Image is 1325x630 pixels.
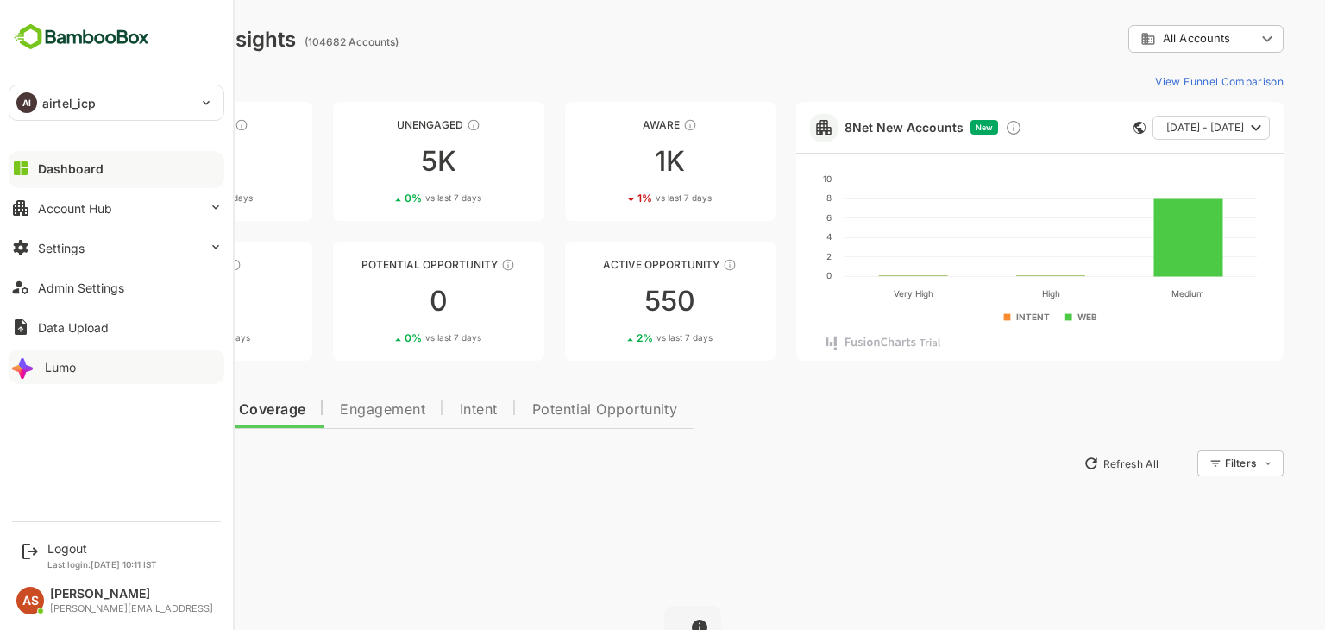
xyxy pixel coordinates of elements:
[505,102,715,221] a: AwareThese accounts have just entered the buying cycle and need further nurturing1K1%vs last 7 days
[472,403,618,417] span: Potential Opportunity
[1073,122,1085,134] div: This card does not support filter and segments
[136,192,192,205] span: vs last 7 days
[47,559,157,570] p: Last login: [DATE] 10:11 IST
[41,118,252,131] div: Unreached
[1068,22,1223,56] div: All Accounts
[273,258,483,271] div: Potential Opportunity
[38,320,109,335] div: Data Upload
[766,231,771,242] text: 4
[406,118,420,132] div: These accounts have not shown enough engagement and need nurturing
[38,241,85,255] div: Settings
[50,587,213,602] div: [PERSON_NAME]
[576,331,652,344] div: 2 %
[273,242,483,361] a: Potential OpportunityThese accounts are MQAs and can be passed on to Inside Sales00%vs last 7 days
[16,587,44,614] div: AS
[1080,31,1196,47] div: All Accounts
[9,310,224,344] button: Data Upload
[1106,117,1184,139] span: [DATE] - [DATE]
[273,148,483,175] div: 5K
[1102,32,1170,45] span: All Accounts
[662,258,676,272] div: These accounts have open opportunities which might be at any of the Sales Stages
[766,251,771,261] text: 2
[38,201,112,216] div: Account Hub
[273,118,483,131] div: Unengaged
[623,118,637,132] div: These accounts have just entered the buying cycle and need further nurturing
[113,331,190,344] div: 0 %
[9,191,224,225] button: Account Hub
[505,148,715,175] div: 1K
[766,192,771,203] text: 8
[766,270,771,280] text: 0
[9,151,224,186] button: Dashboard
[9,350,224,384] button: Lumo
[9,230,224,265] button: Settings
[766,212,771,223] text: 6
[915,123,933,132] span: New
[784,120,903,135] a: 8Net New Accounts
[1163,448,1223,479] div: Filters
[59,403,245,417] span: Data Quality and Coverage
[1111,288,1144,299] text: Medium
[41,448,167,479] button: New Insights
[763,173,771,184] text: 10
[279,403,365,417] span: Engagement
[134,331,190,344] span: vs last 7 days
[344,192,421,205] div: 0 %
[365,192,421,205] span: vs last 7 days
[399,403,437,417] span: Intent
[41,27,235,52] div: Dashboard Insights
[595,192,651,205] span: vs last 7 days
[41,242,252,361] a: EngagedThese accounts are warm, further nurturing would qualify them to MQAs00%vs last 7 days
[41,148,252,175] div: 98K
[9,270,224,305] button: Admin Settings
[110,192,192,205] div: 55 %
[244,35,343,48] ag: (104682 Accounts)
[9,85,223,120] div: AIairtel_icp
[1015,450,1106,477] button: Refresh All
[577,192,651,205] div: 1 %
[505,242,715,361] a: Active OpportunityThese accounts have open opportunities which might be at any of the Sales Stage...
[441,258,455,272] div: These accounts are MQAs and can be passed on to Inside Sales
[174,118,188,132] div: These accounts have not been engaged with for a defined time period
[1165,457,1196,469] div: Filters
[273,287,483,315] div: 0
[596,331,652,344] span: vs last 7 days
[50,603,213,614] div: [PERSON_NAME][EMAIL_ADDRESS]
[38,280,124,295] div: Admin Settings
[1088,67,1223,95] button: View Funnel Comparison
[505,287,715,315] div: 550
[9,21,154,54] img: BambooboxFullLogoMark.5f36c76dfaba33ec1ec1367b70bb1252.svg
[38,161,104,176] div: Dashboard
[945,119,962,136] div: Discover new ICP-fit accounts showing engagement — via intent surges, anonymous website visits, L...
[47,541,157,556] div: Logout
[16,92,37,113] div: AI
[505,258,715,271] div: Active Opportunity
[1092,116,1209,140] button: [DATE] - [DATE]
[981,288,999,299] text: High
[344,331,421,344] div: 0 %
[832,288,872,299] text: Very High
[505,118,715,131] div: Aware
[273,102,483,221] a: UnengagedThese accounts have not shown enough engagement and need nurturing5K0%vs last 7 days
[41,102,252,221] a: UnreachedThese accounts have not been engaged with for a defined time period98K55%vs last 7 days
[167,258,181,272] div: These accounts are warm, further nurturing would qualify them to MQAs
[42,94,96,112] p: airtel_icp
[365,331,421,344] span: vs last 7 days
[45,360,76,375] div: Lumo
[41,258,252,271] div: Engaged
[41,287,252,315] div: 0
